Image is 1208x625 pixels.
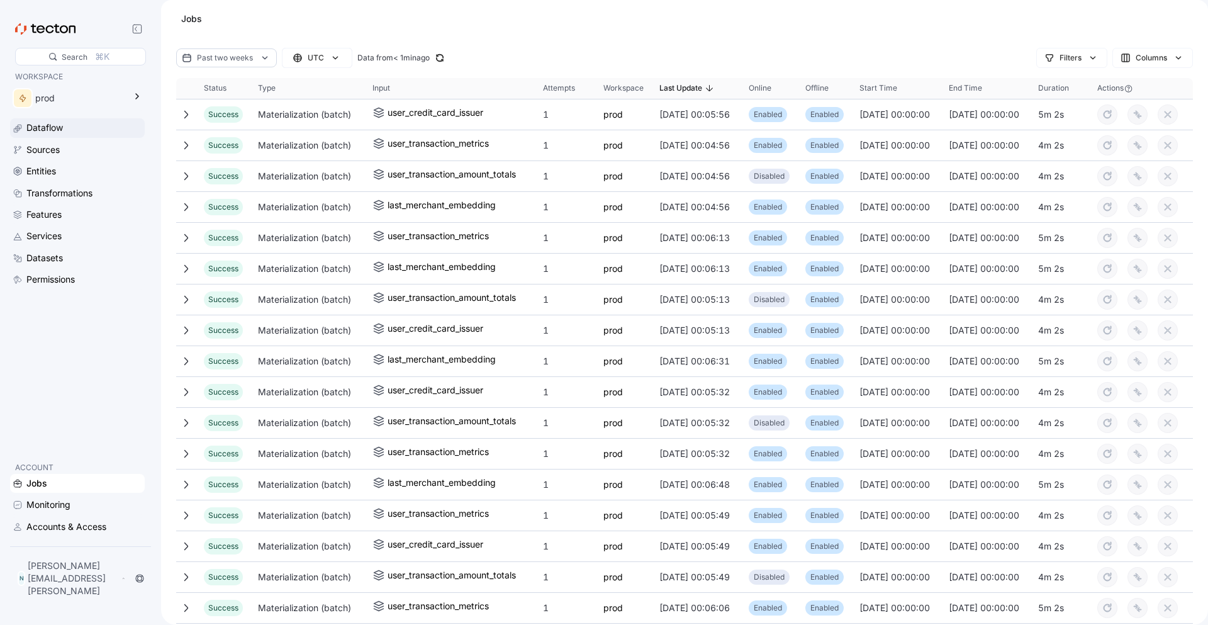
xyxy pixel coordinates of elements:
[253,565,367,590] div: Materialization (batch)
[603,446,623,461] a: prod
[949,83,982,93] span: End Time
[388,475,496,490] div: last_merchant_embedding
[208,510,238,520] span: Success
[253,534,367,559] div: Materialization (batch)
[208,264,238,273] span: Success
[1158,598,1178,618] button: cancel
[1158,536,1178,556] button: cancel
[859,83,897,93] span: Start Time
[372,136,489,154] a: user_transaction_metrics
[754,417,785,429] p: Disabled
[854,472,944,497] div: [DATE] 00:00:00
[754,293,785,306] p: Disabled
[176,13,207,25] div: Jobs
[388,414,516,429] div: user_transaction_amount_totals
[372,444,489,463] a: user_transaction_metrics
[944,380,1033,405] div: [DATE] 00:00:00
[26,520,106,534] div: Accounts & Access
[654,472,744,497] div: [DATE] 00:06:48
[372,537,483,555] a: user_credit_card_issuer
[10,270,145,289] a: Permissions
[538,287,599,312] div: 1
[538,225,599,251] div: 1
[603,539,623,554] a: prod
[357,52,430,64] div: Data from < 1min ago
[754,201,782,213] p: Enabled
[388,136,489,151] div: user_transaction_metrics
[1038,83,1069,93] span: Duration
[944,256,1033,281] div: [DATE] 00:00:00
[754,571,785,583] p: Disabled
[810,170,839,183] p: Enabled
[1097,536,1117,556] button: retry
[1127,166,1148,186] button: overwrite
[372,228,489,247] a: user_transaction_metrics
[603,508,623,523] a: prod
[388,228,489,244] div: user_transaction_metrics
[754,602,782,614] p: Enabled
[372,475,496,493] a: last_merchant_embedding
[372,259,496,278] a: last_merchant_embedding
[1097,475,1117,495] button: retry
[538,534,599,559] div: 1
[603,292,623,307] a: prod
[810,571,839,583] p: Enabled
[253,349,367,374] div: Materialization (batch)
[810,448,839,460] p: Enabled
[1158,166,1178,186] button: cancel
[388,568,516,583] div: user_transaction_amount_totals
[388,259,496,274] div: last_merchant_embedding
[854,318,944,343] div: [DATE] 00:00:00
[810,602,839,614] p: Enabled
[1127,598,1148,618] button: overwrite
[372,414,516,432] a: user_transaction_amount_totals
[1033,225,1092,251] div: 5m 2s
[208,541,238,551] span: Success
[26,476,47,490] div: Jobs
[749,83,771,93] span: Online
[18,571,25,586] div: N
[1033,78,1092,98] button: Duration
[754,108,782,121] p: Enabled
[1097,413,1117,433] button: retry
[1060,52,1082,64] div: Filters
[208,480,238,489] span: Success
[854,380,944,405] div: [DATE] 00:00:00
[754,540,782,553] p: Enabled
[28,560,119,597] p: [PERSON_NAME][EMAIL_ADDRESS][PERSON_NAME]
[603,138,623,153] a: prod
[1097,567,1117,587] button: retry
[1127,135,1148,155] button: overwrite
[1158,197,1178,217] button: cancel
[603,261,623,276] a: prod
[1033,380,1092,405] div: 4m 2s
[253,102,367,127] div: Materialization (batch)
[754,232,782,244] p: Enabled
[258,83,276,93] span: Type
[654,349,744,374] div: [DATE] 00:06:31
[372,321,483,339] a: user_credit_card_issuer
[253,472,367,497] div: Materialization (batch)
[538,410,599,436] div: 1
[538,102,599,127] div: 1
[654,287,744,312] div: [DATE] 00:05:13
[944,194,1033,220] div: [DATE] 00:00:00
[854,78,944,98] button: Start Time
[26,208,62,222] div: Features
[10,205,145,224] a: Features
[810,262,839,275] p: Enabled
[1158,228,1178,248] button: cancel
[1158,382,1178,402] button: cancel
[1127,444,1148,464] button: overwrite
[1127,197,1148,217] button: overwrite
[1158,320,1178,341] button: cancel
[10,474,145,493] a: Jobs
[1127,413,1148,433] button: overwrite
[1127,505,1148,526] button: overwrite
[388,383,483,398] div: user_credit_card_issuer
[1033,472,1092,497] div: 5m 2s
[538,472,599,497] div: 1
[208,418,238,427] span: Success
[372,506,489,524] a: user_transaction_metrics
[253,225,367,251] div: Materialization (batch)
